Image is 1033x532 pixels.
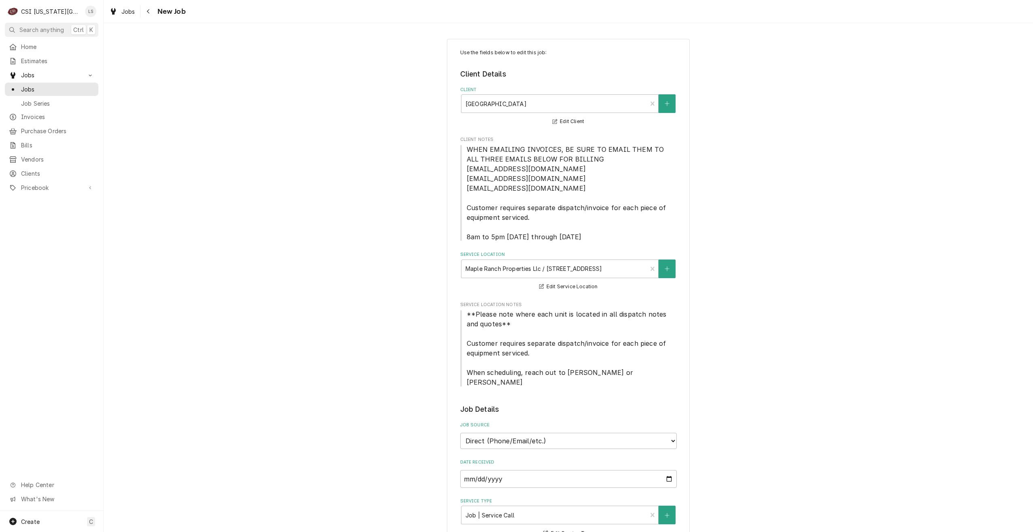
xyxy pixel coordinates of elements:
a: Clients [5,167,98,180]
button: Create New Client [659,94,676,113]
span: Client Notes [460,145,677,242]
span: Jobs [21,85,94,94]
legend: Job Details [460,404,677,415]
span: Purchase Orders [21,127,94,135]
span: Bills [21,141,94,149]
span: Service Location Notes [460,302,677,308]
button: Search anythingCtrlK [5,23,98,37]
div: LS [85,6,96,17]
span: Create [21,518,40,525]
button: Create New Service [659,506,676,524]
span: Home [21,43,94,51]
span: K [89,26,93,34]
span: Pricebook [21,183,82,192]
div: Lindy Springer's Avatar [85,6,96,17]
span: What's New [21,495,94,503]
a: Estimates [5,54,98,68]
a: Go to Pricebook [5,181,98,194]
label: Client [460,87,677,93]
button: Create New Location [659,260,676,278]
button: Navigate back [142,5,155,18]
span: C [89,517,93,526]
div: Service Location [460,251,677,292]
a: Purchase Orders [5,124,98,138]
div: Date Received [460,459,677,488]
a: Jobs [5,83,98,96]
a: Jobs [106,5,138,18]
span: Ctrl [73,26,84,34]
button: Edit Client [551,117,585,127]
button: Edit Service Location [538,282,599,292]
input: yyyy-mm-dd [460,470,677,488]
svg: Create New Client [665,101,670,106]
span: Jobs [21,71,82,79]
svg: Create New Service [665,513,670,518]
a: Bills [5,138,98,152]
span: Service Location Notes [460,309,677,387]
div: Job Source [460,422,677,449]
span: Estimates [21,57,94,65]
p: Use the fields below to edit this job: [460,49,677,56]
span: Jobs [121,7,135,16]
a: Go to What's New [5,492,98,506]
span: Search anything [19,26,64,34]
legend: Client Details [460,69,677,79]
span: Help Center [21,481,94,489]
a: Go to Jobs [5,68,98,82]
label: Date Received [460,459,677,466]
span: **Please note where each unit is located in all dispatch notes and quotes** Customer requires sep... [467,310,669,386]
span: Vendors [21,155,94,164]
div: CSI [US_STATE][GEOGRAPHIC_DATA] [21,7,81,16]
div: Client Notes [460,136,677,241]
span: Job Series [21,99,94,108]
span: WHEN EMAILING INVOICES, BE SURE TO EMAIL THEM TO ALL THREE EMAILS BELOW FOR BILLING [EMAIL_ADDRES... [467,145,668,241]
label: Service Location [460,251,677,258]
a: Home [5,40,98,53]
a: Vendors [5,153,98,166]
a: Invoices [5,110,98,123]
a: Go to Help Center [5,478,98,492]
div: C [7,6,19,17]
span: New Job [155,6,186,17]
span: Clients [21,169,94,178]
label: Service Type [460,498,677,504]
div: Service Location Notes [460,302,677,387]
span: Client Notes [460,136,677,143]
span: Invoices [21,113,94,121]
div: Client [460,87,677,127]
div: CSI Kansas City's Avatar [7,6,19,17]
svg: Create New Location [665,266,670,272]
a: Job Series [5,97,98,110]
label: Job Source [460,422,677,428]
